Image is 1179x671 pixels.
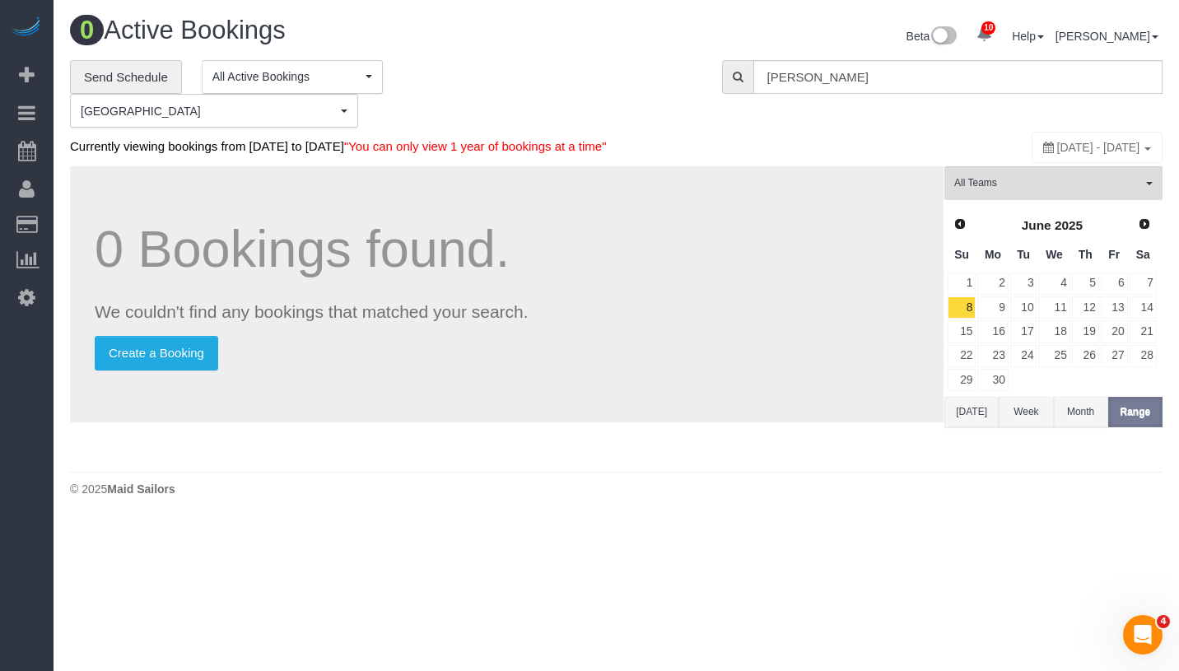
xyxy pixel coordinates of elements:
[1130,320,1157,342] a: 21
[1038,345,1069,367] a: 25
[948,296,976,319] a: 8
[944,166,1163,192] ol: All Teams
[1046,248,1063,261] span: Wednesday
[95,221,919,277] h1: 0 Bookings found.
[81,103,337,119] span: [GEOGRAPHIC_DATA]
[1017,248,1030,261] span: Tuesday
[1108,248,1120,261] span: Friday
[95,300,919,324] p: We couldn't find any bookings that matched your search.
[70,94,358,128] ol: Manhattan
[906,30,958,43] a: Beta
[1130,273,1157,295] a: 7
[70,94,358,128] button: [GEOGRAPHIC_DATA]
[1101,345,1128,367] a: 27
[1038,320,1069,342] a: 18
[95,336,218,370] a: Create a Booking
[1038,273,1069,295] a: 4
[1072,296,1099,319] a: 12
[70,60,182,95] a: Send Schedule
[212,68,361,85] span: All Active Bookings
[70,139,607,153] span: Currently viewing bookings from [DATE] to [DATE]
[948,345,976,367] a: 22
[70,16,604,44] h1: Active Bookings
[1038,296,1069,319] a: 11
[1055,218,1083,232] span: 2025
[948,213,972,236] a: Prev
[948,369,976,391] a: 29
[1108,397,1163,427] button: Range
[930,26,957,48] img: New interface
[202,60,383,94] button: All Active Bookings
[977,320,1008,342] a: 16
[977,273,1008,295] a: 2
[70,15,104,45] span: 0
[1130,296,1157,319] a: 14
[1101,296,1128,319] a: 13
[1133,213,1156,236] a: Next
[968,16,1000,53] a: 10
[1010,296,1037,319] a: 10
[981,21,995,35] span: 10
[1138,217,1151,231] span: Next
[1072,345,1099,367] a: 26
[753,60,1163,94] input: Enter the first 3 letters of the name to search
[1057,141,1140,154] span: [DATE] - [DATE]
[1157,615,1170,628] span: 4
[977,345,1008,367] a: 23
[1012,30,1044,43] a: Help
[70,481,1163,497] div: © 2025
[344,139,607,153] span: "You can only view 1 year of bookings at a time"
[1101,320,1128,342] a: 20
[1010,320,1037,342] a: 17
[985,248,1001,261] span: Monday
[977,369,1008,391] a: 30
[977,296,1008,319] a: 9
[954,248,969,261] span: Sunday
[1022,218,1051,232] span: June
[944,397,999,427] button: [DATE]
[1130,345,1157,367] a: 28
[1010,273,1037,295] a: 3
[1056,30,1158,43] a: [PERSON_NAME]
[954,176,1142,190] span: All Teams
[953,217,967,231] span: Prev
[1072,273,1099,295] a: 5
[1032,132,1163,163] div: You can only view 1 year of bookings
[1101,273,1128,295] a: 6
[1054,397,1108,427] button: Month
[948,320,976,342] a: 15
[10,16,43,40] img: Automaid Logo
[1010,345,1037,367] a: 24
[1079,248,1093,261] span: Thursday
[1136,248,1150,261] span: Saturday
[948,273,976,295] a: 1
[1123,615,1163,655] iframe: Intercom live chat
[999,397,1053,427] button: Week
[107,482,175,496] strong: Maid Sailors
[944,166,1163,200] button: All Teams
[1072,320,1099,342] a: 19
